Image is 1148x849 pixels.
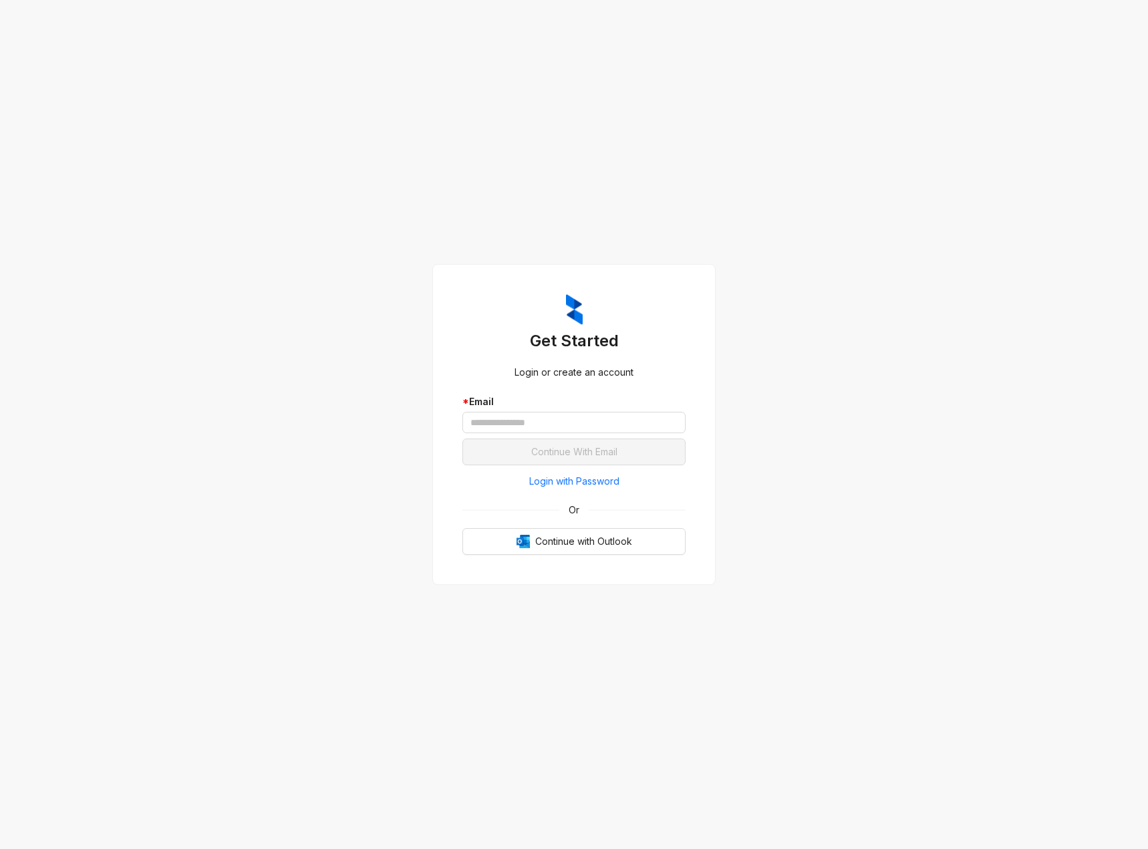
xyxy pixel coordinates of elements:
span: Login with Password [529,474,619,489]
button: OutlookContinue with Outlook [462,528,686,555]
button: Login with Password [462,471,686,492]
span: Continue with Outlook [535,534,632,549]
div: Login or create an account [462,365,686,380]
button: Continue With Email [462,439,686,465]
h3: Get Started [462,330,686,352]
span: Or [559,503,589,517]
img: ZumaIcon [566,294,583,325]
div: Email [462,394,686,409]
img: Outlook [517,535,530,548]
